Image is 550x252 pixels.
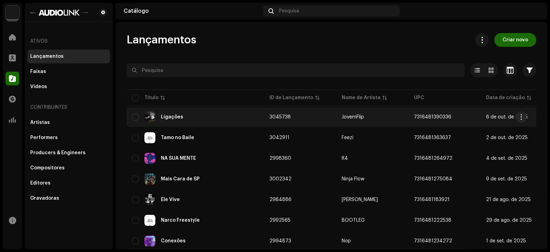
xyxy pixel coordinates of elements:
re-m-nav-item: Vídeos [27,80,110,94]
img: 8b5678a4-99e4-489f-9ad1-687c98ec70fb [144,153,155,164]
div: Compositores [30,165,65,171]
span: 3042911 [269,135,289,140]
span: Nop [342,239,403,243]
div: Catálogo [124,8,260,14]
div: [PERSON_NAME] [342,197,378,202]
span: Feezi [342,135,403,140]
re-a-nav-header: Contribuintes [27,99,110,116]
button: Criar novo [494,33,536,47]
re-m-nav-item: Lançamentos [27,50,110,63]
div: Ninja Flow [342,177,364,181]
div: Conexões [161,239,186,243]
re-m-nav-item: Producers & Engineers [27,146,110,160]
span: 2994873 [269,239,291,243]
span: R4 [342,156,403,161]
span: 21 de ago. de 2025 [486,197,531,202]
img: 66ee00e4-4e7a-42dc-974a-d253e6800586 [144,174,155,185]
span: 7316481264972 [414,156,452,161]
span: JovemFlip [342,115,403,119]
div: Mais Cara de SP [161,177,200,181]
div: Narco Freestyle [161,218,200,223]
div: Artistas [30,120,50,125]
re-a-nav-header: Ativos [27,33,110,50]
div: NA SUA MENTE [161,156,196,161]
span: 4 de set. de 2025 [486,156,527,161]
span: 7316481390336 [414,115,451,119]
span: 7316481363637 [414,135,451,140]
span: 6 de out. de 2025 [486,115,528,119]
div: Ligações [161,115,183,119]
span: 2998360 [269,156,291,161]
span: 7316481234272 [414,239,452,243]
div: Producers & Engineers [30,150,86,156]
re-m-nav-item: Gravadoras [27,191,110,205]
span: 2992565 [269,218,290,223]
div: Feezi [342,135,353,140]
div: Performers [30,135,58,140]
re-m-nav-item: Compositores [27,161,110,175]
img: 6acff3bc-66f8-49f2-94c0-4b218d7f5010 [144,132,155,143]
div: Vídeos [30,84,47,90]
div: Ele Vive [161,197,180,202]
re-m-nav-item: Faixas [27,65,110,78]
re-m-nav-item: Performers [27,131,110,145]
div: Nome de Artista [342,94,381,101]
span: 29 de ago. de 2025 [486,218,532,223]
re-m-nav-item: Artistas [27,116,110,129]
input: Pesquisa [126,63,465,77]
div: BOOTLEG [342,218,365,223]
div: R4 [342,156,348,161]
img: 730b9dfe-18b5-4111-b483-f30b0c182d82 [5,6,19,19]
img: 3c01cbb4-2bab-4435-a362-aff3f12b1d06 [144,215,155,226]
div: Gravadoras [30,196,59,201]
div: Título [144,94,158,101]
img: e4bea413-9220-4982-a9cc-fc3f0862d9c9 [144,112,155,123]
span: 7316481275084 [414,177,452,181]
span: 2 de out. de 2025 [486,135,528,140]
span: Criar novo [503,33,528,47]
div: Lançamentos [30,54,64,59]
div: JovemFlip [342,115,364,119]
div: Tamo no Baile [161,135,194,140]
span: 7316481222538 [414,218,451,223]
span: 2984886 [269,197,291,202]
div: Nop [342,239,351,243]
img: 1601779f-85bc-4fc7-87b8-abcd1ae7544a [30,8,88,17]
span: BOOTLEG [342,218,403,223]
div: Data de criação [486,94,525,101]
span: 7316481183921 [414,197,450,202]
span: Ninja Flow [342,177,403,181]
span: 3002342 [269,177,291,181]
span: 3045738 [269,115,291,119]
div: Editores [30,180,51,186]
span: 1 de set. de 2025 [486,239,526,243]
re-m-nav-item: Editores [27,176,110,190]
img: d6c61204-3b24-4ab3-aa17-e468c1c07499 [528,6,539,17]
span: 9 de set. de 2025 [486,177,527,181]
span: Lançamentos [126,33,196,47]
img: 4096e666-8fca-4b7d-a81c-35470b24c2a9 [144,235,155,246]
img: 1c7b8f16-a21f-40e3-a60d-099a3cdc4a28 [144,194,155,205]
div: Faixas [30,69,46,74]
div: ID de Lançamento [269,94,313,101]
span: VITTOR MOTTA [342,197,403,202]
span: Pesquisa [279,8,299,14]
